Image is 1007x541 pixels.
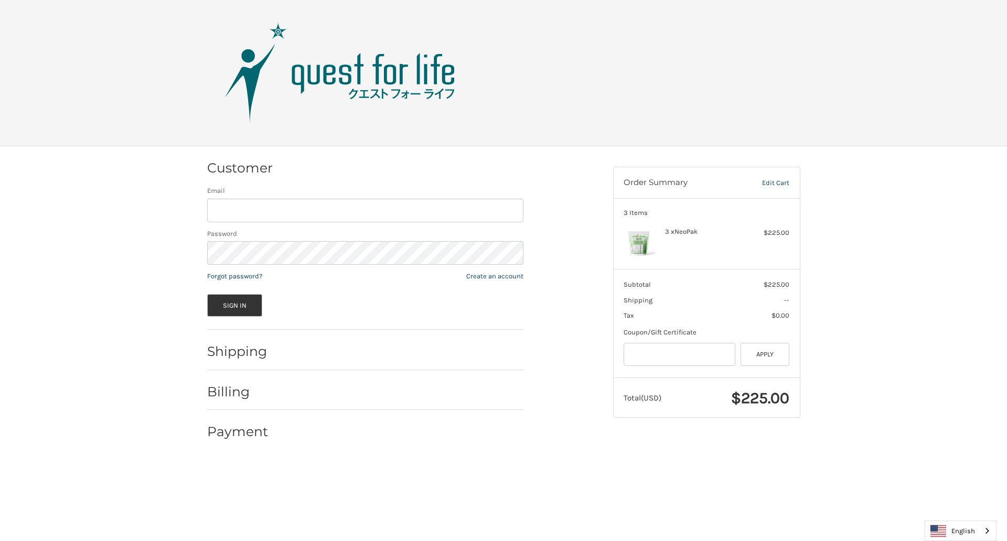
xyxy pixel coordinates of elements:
[764,280,789,288] span: $225.00
[665,228,745,236] h4: 3 x NeoPak
[925,521,997,541] aside: Language selected: English
[624,209,789,217] h3: 3 Items
[207,160,273,176] h2: Customer
[207,229,523,239] label: Password
[207,424,269,440] h2: Payment
[624,343,735,366] input: Gift Certificate or Coupon Code
[731,388,789,407] span: $225.00
[772,311,789,319] span: $0.00
[748,228,789,238] div: $225.00
[466,272,523,280] a: Create an account
[207,186,523,196] label: Email
[624,311,634,319] span: Tax
[740,178,789,188] a: Edit Cart
[741,343,790,366] button: Apply
[207,294,263,317] button: Sign In
[925,521,997,541] div: Language
[207,272,262,280] a: Forgot password?
[207,343,269,360] h2: Shipping
[207,384,269,400] h2: Billing
[624,393,661,403] span: Total (USD)
[784,296,789,304] span: --
[925,521,996,540] a: English
[209,20,472,125] img: Quest Group
[624,296,652,304] span: Shipping
[624,327,789,338] div: Coupon/Gift Certificate
[624,178,740,188] h3: Order Summary
[624,280,651,288] span: Subtotal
